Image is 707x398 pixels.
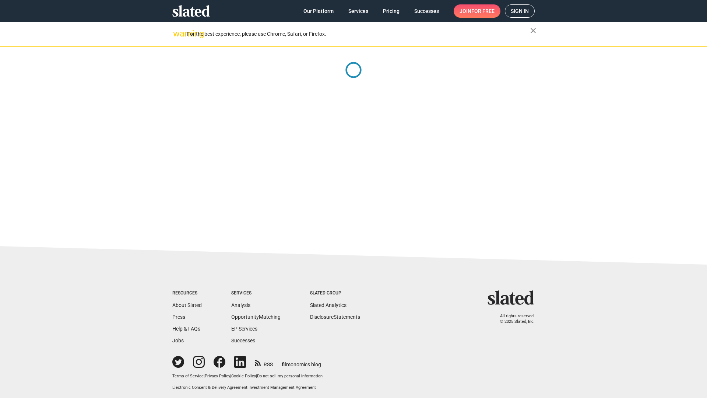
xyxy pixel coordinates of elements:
[298,4,340,18] a: Our Platform
[471,4,495,18] span: for free
[172,314,185,320] a: Press
[172,290,202,296] div: Resources
[505,4,535,18] a: Sign in
[310,314,360,320] a: DisclosureStatements
[511,5,529,17] span: Sign in
[310,290,360,296] div: Slated Group
[205,374,230,378] a: Privacy Policy
[172,326,200,332] a: Help & FAQs
[231,314,281,320] a: OpportunityMatching
[529,26,538,35] mat-icon: close
[454,4,500,18] a: Joinfor free
[492,314,535,324] p: All rights reserved. © 2025 Slated, Inc.
[282,355,321,368] a: filmonomics blog
[249,385,316,390] a: Investment Management Agreement
[173,29,182,38] mat-icon: warning
[231,374,256,378] a: Cookie Policy
[231,290,281,296] div: Services
[342,4,374,18] a: Services
[414,4,439,18] span: Successes
[408,4,445,18] a: Successes
[310,302,347,308] a: Slated Analytics
[204,374,205,378] span: |
[282,362,291,367] span: film
[247,385,249,390] span: |
[172,338,184,343] a: Jobs
[303,4,334,18] span: Our Platform
[172,385,247,390] a: Electronic Consent & Delivery Agreement
[187,29,530,39] div: For the best experience, please use Chrome, Safari, or Firefox.
[255,357,273,368] a: RSS
[231,302,250,308] a: Analysis
[348,4,368,18] span: Services
[172,302,202,308] a: About Slated
[231,338,255,343] a: Successes
[377,4,405,18] a: Pricing
[256,374,257,378] span: |
[231,326,257,332] a: EP Services
[257,374,323,379] button: Do not sell my personal information
[383,4,400,18] span: Pricing
[460,4,495,18] span: Join
[172,374,204,378] a: Terms of Service
[230,374,231,378] span: |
